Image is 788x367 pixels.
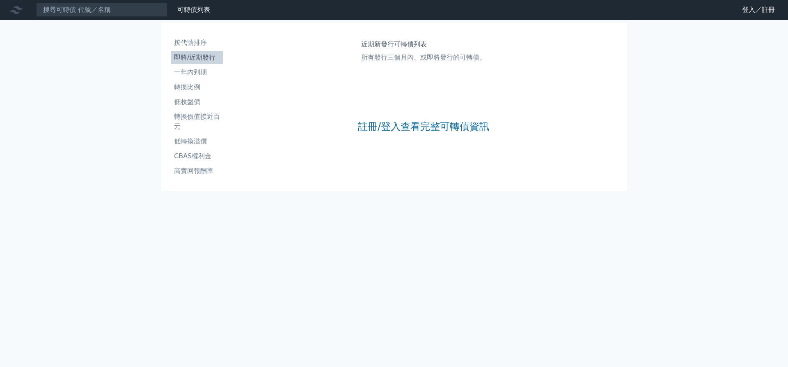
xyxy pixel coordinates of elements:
[177,6,210,14] a: 可轉債列表
[171,67,223,77] li: 一年內到期
[171,135,223,148] a: 低轉換溢價
[361,53,486,62] p: 所有發行三個月內、或即將發行的可轉債。
[171,151,223,161] li: CBAS權利金
[171,53,223,62] li: 即將/近期發行
[171,110,223,133] a: 轉換價值接近百元
[171,164,223,178] a: 高賣回報酬率
[171,38,223,48] li: 按代號排序
[171,166,223,176] li: 高賣回報酬率
[171,82,223,92] li: 轉換比例
[171,51,223,64] a: 即將/近期發行
[36,3,167,17] input: 搜尋可轉債 代號／名稱
[171,81,223,94] a: 轉換比例
[171,136,223,146] li: 低轉換溢價
[361,39,486,49] h1: 近期新發行可轉債列表
[171,97,223,107] li: 低收盤價
[171,112,223,132] li: 轉換價值接近百元
[171,36,223,49] a: 按代號排序
[735,3,781,16] a: 登入／註冊
[358,120,489,133] a: 註冊/登入查看完整可轉債資訊
[171,66,223,79] a: 一年內到期
[171,95,223,108] a: 低收盤價
[171,150,223,163] a: CBAS權利金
